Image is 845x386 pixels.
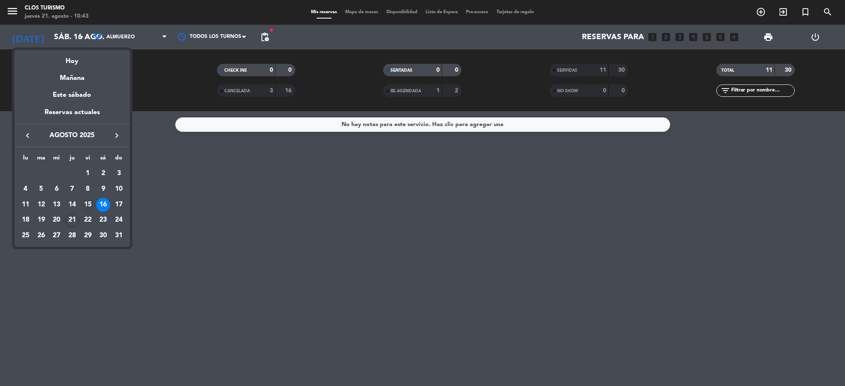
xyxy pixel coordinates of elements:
div: 5 [34,182,48,196]
td: AGO. [18,166,80,182]
td: 5 de agosto de 2025 [33,181,49,197]
td: 15 de agosto de 2025 [80,197,96,213]
div: 3 [112,166,126,180]
div: 13 [49,198,64,212]
div: 18 [19,213,33,227]
div: Mañana [14,67,130,84]
td: 2 de agosto de 2025 [96,166,111,182]
td: 23 de agosto de 2025 [96,213,111,228]
td: 29 de agosto de 2025 [80,228,96,243]
td: 21 de agosto de 2025 [64,213,80,228]
div: 16 [96,198,110,212]
td: 20 de agosto de 2025 [49,213,64,228]
td: 13 de agosto de 2025 [49,197,64,213]
td: 22 de agosto de 2025 [80,213,96,228]
div: 1 [81,166,95,180]
div: 10 [112,182,126,196]
td: 17 de agosto de 2025 [111,197,127,213]
i: keyboard_arrow_left [23,131,33,140]
div: 14 [65,198,79,212]
div: 28 [65,229,79,243]
div: 31 [112,229,126,243]
div: Hoy [14,50,130,67]
td: 25 de agosto de 2025 [18,228,33,243]
td: 24 de agosto de 2025 [111,213,127,228]
div: 20 [49,213,64,227]
td: 19 de agosto de 2025 [33,213,49,228]
div: 25 [19,229,33,243]
td: 9 de agosto de 2025 [96,181,111,197]
button: keyboard_arrow_left [20,130,35,141]
td: 28 de agosto de 2025 [64,228,80,243]
th: sábado [96,153,111,166]
div: 2 [96,166,110,180]
td: 8 de agosto de 2025 [80,181,96,197]
td: 10 de agosto de 2025 [111,181,127,197]
th: viernes [80,153,96,166]
div: 23 [96,213,110,227]
div: Reservas actuales [14,107,130,124]
td: 12 de agosto de 2025 [33,197,49,213]
div: 15 [81,198,95,212]
div: 29 [81,229,95,243]
div: 22 [81,213,95,227]
div: 4 [19,182,33,196]
td: 27 de agosto de 2025 [49,228,64,243]
td: 14 de agosto de 2025 [64,197,80,213]
button: keyboard_arrow_right [109,130,124,141]
th: jueves [64,153,80,166]
div: 12 [34,198,48,212]
td: 4 de agosto de 2025 [18,181,33,197]
td: 31 de agosto de 2025 [111,228,127,243]
div: 19 [34,213,48,227]
td: 30 de agosto de 2025 [96,228,111,243]
div: 6 [49,182,64,196]
th: domingo [111,153,127,166]
div: 8 [81,182,95,196]
div: Este sábado [14,84,130,107]
td: 18 de agosto de 2025 [18,213,33,228]
div: 24 [112,213,126,227]
td: 3 de agosto de 2025 [111,166,127,182]
td: 1 de agosto de 2025 [80,166,96,182]
div: 26 [34,229,48,243]
td: 16 de agosto de 2025 [96,197,111,213]
div: 17 [112,198,126,212]
div: 11 [19,198,33,212]
th: lunes [18,153,33,166]
span: agosto 2025 [35,130,109,141]
td: 26 de agosto de 2025 [33,228,49,243]
div: 9 [96,182,110,196]
div: 7 [65,182,79,196]
th: miércoles [49,153,64,166]
td: 6 de agosto de 2025 [49,181,64,197]
div: 27 [49,229,64,243]
td: 11 de agosto de 2025 [18,197,33,213]
div: 30 [96,229,110,243]
div: 21 [65,213,79,227]
i: keyboard_arrow_right [112,131,122,140]
th: martes [33,153,49,166]
td: 7 de agosto de 2025 [64,181,80,197]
